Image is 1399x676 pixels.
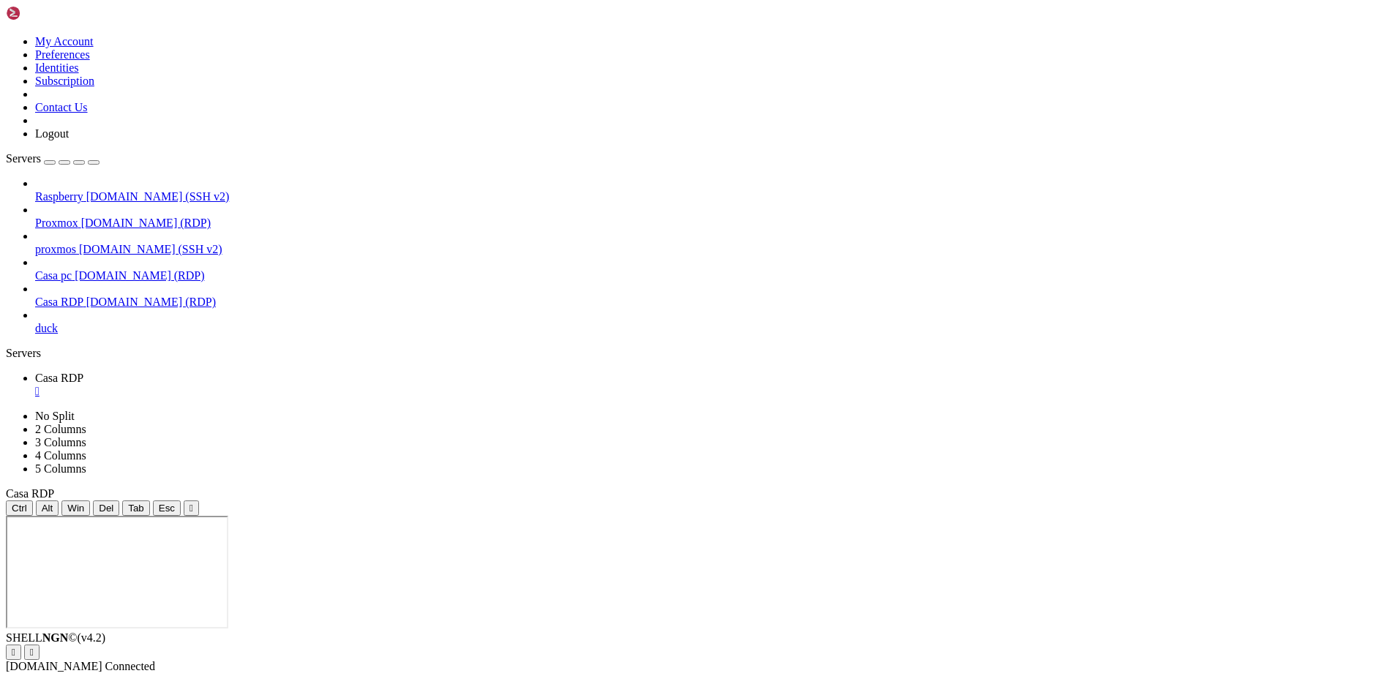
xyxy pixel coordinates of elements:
[6,6,90,20] img: Shellngn
[35,372,1393,398] a: Casa RDP
[35,230,1393,256] li: proxmos [DOMAIN_NAME] (SSH v2)
[35,203,1393,230] li: Proxmox [DOMAIN_NAME] (RDP)
[24,645,40,660] button: 
[35,61,79,74] a: Identities
[35,75,94,87] a: Subscription
[35,372,83,384] span: Casa RDP
[35,217,78,229] span: Proxmox
[6,645,21,660] button: 
[35,243,76,255] span: proxmos
[12,503,27,514] span: Ctrl
[35,177,1393,203] li: Raspberry [DOMAIN_NAME] (SSH v2)
[81,217,211,229] span: [DOMAIN_NAME] (RDP)
[35,282,1393,309] li: Casa RDP [DOMAIN_NAME] (RDP)
[36,500,59,516] button: Alt
[6,500,33,516] button: Ctrl
[35,48,90,61] a: Preferences
[35,256,1393,282] li: Casa pc [DOMAIN_NAME] (RDP)
[61,500,90,516] button: Win
[6,631,105,644] span: SHELL ©
[35,243,1393,256] a: proxmos [DOMAIN_NAME] (SSH v2)
[35,217,1393,230] a: Proxmox [DOMAIN_NAME] (RDP)
[35,462,86,475] a: 5 Columns
[99,503,113,514] span: Del
[6,487,54,500] span: Casa RDP
[12,647,15,658] div: 
[35,322,58,334] span: duck
[35,322,1393,335] a: duck
[6,152,41,165] span: Servers
[6,660,102,672] span: [DOMAIN_NAME]
[35,296,83,308] span: Casa RDP
[35,127,69,140] a: Logout
[42,503,53,514] span: Alt
[30,647,34,658] div: 
[35,385,1393,398] a: 
[93,500,119,516] button: Del
[35,309,1393,335] li: duck
[35,190,83,203] span: Raspberry
[79,243,222,255] span: [DOMAIN_NAME] (SSH v2)
[190,503,193,514] div: 
[35,296,1393,309] a: Casa RDP [DOMAIN_NAME] (RDP)
[153,500,181,516] button: Esc
[122,500,150,516] button: Tab
[86,296,216,308] span: [DOMAIN_NAME] (RDP)
[159,503,175,514] span: Esc
[67,503,84,514] span: Win
[35,423,86,435] a: 2 Columns
[35,35,94,48] a: My Account
[6,152,100,165] a: Servers
[35,449,86,462] a: 4 Columns
[35,410,75,422] a: No Split
[35,436,86,448] a: 3 Columns
[35,101,88,113] a: Contact Us
[6,347,1393,360] div: Servers
[75,269,204,282] span: [DOMAIN_NAME] (RDP)
[35,269,72,282] span: Casa pc
[86,190,230,203] span: [DOMAIN_NAME] (SSH v2)
[35,269,1393,282] a: Casa pc [DOMAIN_NAME] (RDP)
[42,631,69,644] b: NGN
[35,190,1393,203] a: Raspberry [DOMAIN_NAME] (SSH v2)
[184,500,199,516] button: 
[105,660,155,672] span: Connected
[128,503,144,514] span: Tab
[78,631,106,644] span: 4.2.0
